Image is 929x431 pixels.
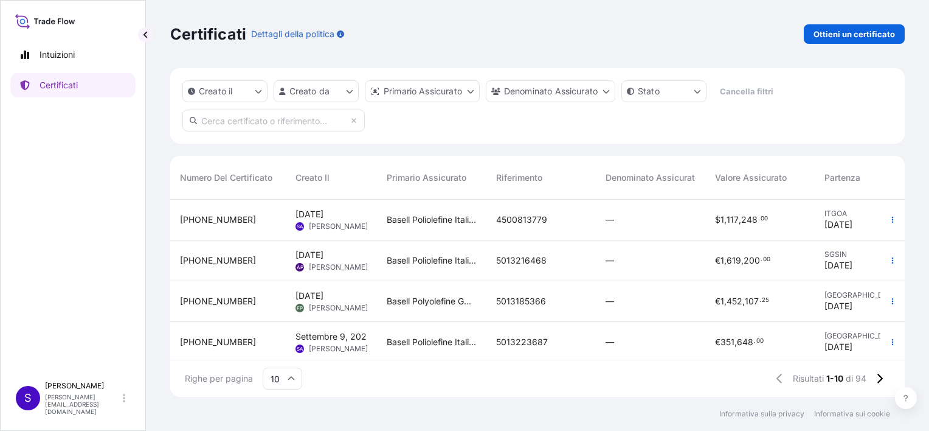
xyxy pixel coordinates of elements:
[309,222,368,231] span: [PERSON_NAME]
[761,217,768,221] span: 00
[744,256,760,265] span: 200
[40,79,78,91] p: Certificati
[274,80,359,102] button: createdByOpzioni di filtro
[297,261,303,273] span: AP
[384,85,462,97] p: Primario Assicurato
[824,290,896,300] span: [GEOGRAPHIC_DATA]
[180,295,256,307] span: [PHONE_NUMBER]
[724,256,727,265] span: ,
[724,215,727,224] span: ,
[727,215,739,224] span: 117
[45,381,120,391] p: [PERSON_NAME]
[289,85,330,97] p: Creato da
[295,172,330,184] span: Creato il
[365,80,480,102] button: distributore Opzioni filtro
[606,254,614,267] span: —
[180,336,256,348] span: [PHONE_NUMBER]
[715,297,720,306] span: €
[504,85,598,97] p: Denominato Assicurato
[724,297,727,306] span: ,
[24,392,32,404] span: S
[824,219,852,231] span: [DATE]
[737,338,753,346] span: 648
[496,336,548,348] span: 5013223687
[824,341,852,353] span: [DATE]
[715,215,720,224] span: $
[387,214,477,226] span: Basell Poliolefine Italia S.r.l.
[638,85,660,97] p: Stato
[621,80,706,102] button: Opzioni del filtro certificateStatus
[814,409,890,419] a: Informativa sui cookie
[387,336,477,348] span: Basell Poliolefine Italia S.r.l.
[758,217,760,221] span: .
[826,373,843,385] span: 1-10
[182,80,268,102] button: createdOn Opzioni di filtro
[297,220,303,233] span: SA
[720,297,724,306] span: 1
[739,215,741,224] span: ,
[759,298,761,303] span: .
[715,172,787,184] span: Valore assicurato
[727,297,742,306] span: 452
[297,302,303,314] span: FP
[715,338,720,346] span: €
[756,339,764,343] span: 00
[182,110,365,131] input: Cerca certificato o riferimento...
[251,28,334,40] p: Dettagli della politica
[824,209,896,219] span: ITGOA
[606,336,614,348] span: —
[496,295,546,307] span: 5013185366
[745,297,759,306] span: 107
[185,373,253,385] span: Righe per pagina
[824,331,896,341] span: [GEOGRAPHIC_DATA]
[180,214,256,226] span: [PHONE_NUMBER]
[295,290,323,302] span: [DATE]
[741,256,744,265] span: ,
[45,393,120,415] p: [PERSON_NAME][EMAIL_ADDRESS][DOMAIN_NAME]
[824,259,852,272] span: [DATE]
[846,373,866,385] span: di 94
[606,172,700,184] span: Denominato Assicurato
[734,338,737,346] span: ,
[804,24,905,44] a: Ottieni un certificato
[496,254,547,267] span: 5013216468
[297,343,303,355] span: SA
[763,258,770,262] span: 00
[715,256,720,265] span: €
[720,215,724,224] span: 1
[824,300,852,312] span: [DATE]
[40,49,75,61] p: Intuizioni
[10,43,136,67] a: Intuizioni
[741,215,758,224] span: 248
[180,172,272,184] span: Numero del certificato
[387,254,477,267] span: Basell Poliolefine Italia S.r.l.
[180,254,256,267] span: [PHONE_NUMBER]
[496,172,542,184] span: Riferimento
[761,258,762,262] span: .
[713,82,781,101] button: Cancella filtri
[754,339,756,343] span: .
[295,331,371,343] span: Settembre 9, 2025
[387,295,477,307] span: Basell Polyolefine GmbH
[309,303,368,313] span: [PERSON_NAME]
[275,170,289,185] button: Sorta
[719,409,804,419] a: Informativa sulla privacy
[813,28,895,40] p: Ottieni un certificato
[606,295,614,307] span: —
[309,344,368,354] span: [PERSON_NAME]
[742,297,745,306] span: ,
[762,298,769,303] span: 25
[720,338,734,346] span: 351
[309,262,368,272] span: [PERSON_NAME]
[720,256,724,265] span: 1
[824,250,896,259] span: SGSIN
[387,172,466,184] span: Primario Assicurato
[606,214,614,226] span: —
[170,24,246,44] p: Certificati
[727,256,741,265] span: 619
[824,172,860,184] span: Partenza
[496,214,547,226] span: 4500813779
[720,85,773,97] p: Cancella filtri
